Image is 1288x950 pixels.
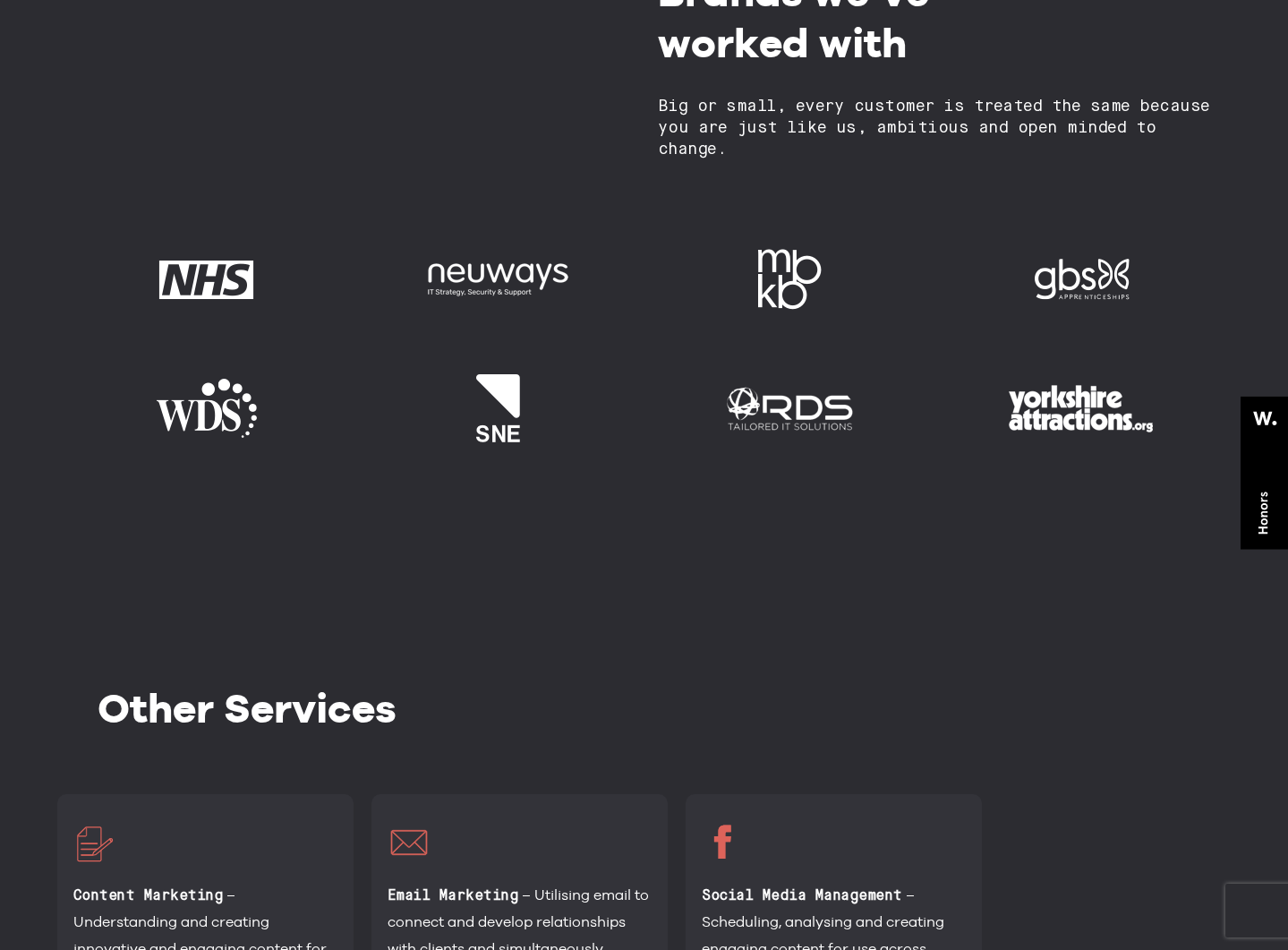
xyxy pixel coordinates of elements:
img: Social Media Management Icon [702,821,745,864]
img: SNE [401,360,596,457]
img: RDS Global [692,360,887,457]
img: MBKB [692,232,887,329]
img: NHS [109,232,304,329]
img: Neuways [401,232,596,329]
img: Yorkshire Attractions [984,360,1179,457]
strong: Content Marketing [73,889,224,903]
img: WDS [109,360,304,457]
strong: Social Media Management [702,889,902,903]
h3: Big or small, every customer is treated the same because you are just like us, ambitious and open... [658,96,1214,160]
img: Content Marketing Icon [73,821,116,864]
strong: Email Marketing [388,889,519,903]
img: GBS Apprenticeships [984,232,1179,329]
img: Email Marketing Icon [388,821,431,864]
